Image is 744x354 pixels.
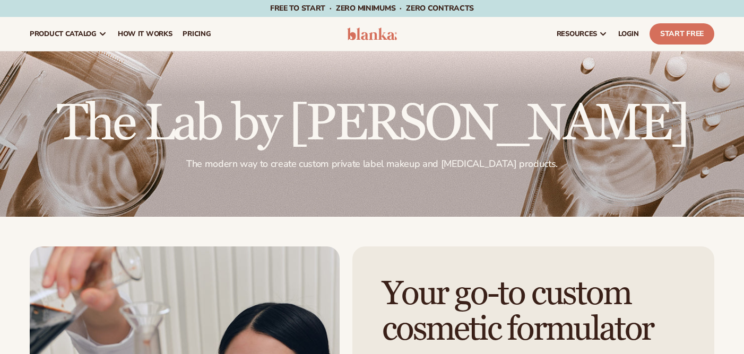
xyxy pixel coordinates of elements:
[113,17,178,51] a: How It Works
[24,17,113,51] a: product catalog
[613,17,644,51] a: LOGIN
[30,99,714,149] h2: The Lab by [PERSON_NAME]
[557,30,597,38] span: resources
[183,30,211,38] span: pricing
[30,158,714,170] p: The modern way to create custom private label makeup and [MEDICAL_DATA] products.
[551,17,613,51] a: resources
[650,23,714,45] a: Start Free
[270,3,474,13] span: Free to start · ZERO minimums · ZERO contracts
[177,17,216,51] a: pricing
[118,30,172,38] span: How It Works
[382,276,685,347] h1: Your go-to custom cosmetic formulator
[347,28,397,40] img: logo
[30,30,97,38] span: product catalog
[618,30,639,38] span: LOGIN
